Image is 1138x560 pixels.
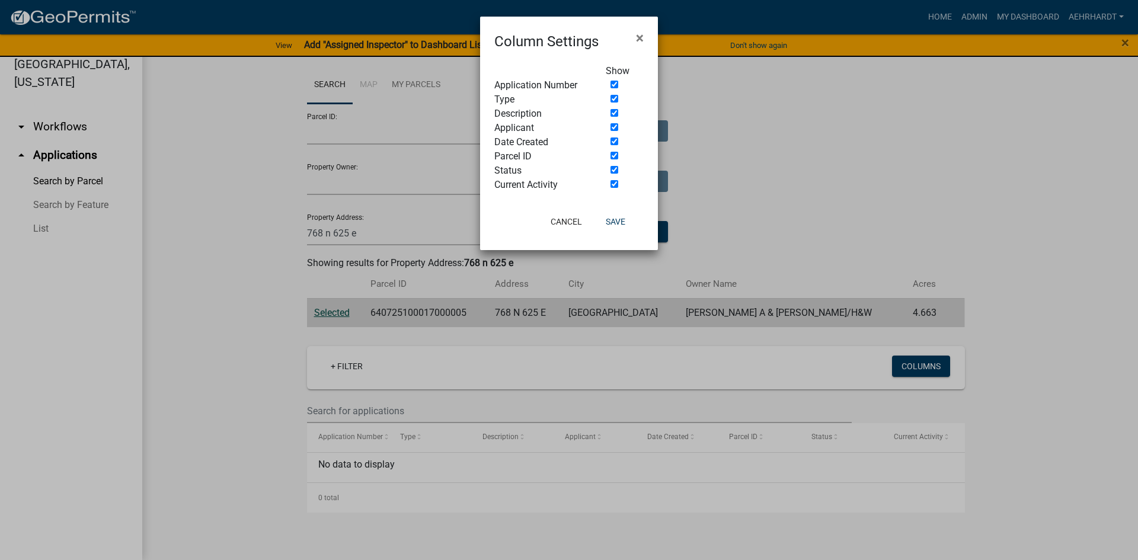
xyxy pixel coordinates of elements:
div: Application Number [485,78,597,92]
div: Show [597,64,653,78]
div: Current Activity [485,178,597,192]
span: × [636,30,644,46]
div: Parcel ID [485,149,597,164]
button: Close [626,21,653,55]
div: Description [485,107,597,121]
button: Save [596,211,635,232]
div: Applicant [485,121,597,135]
button: Cancel [541,211,592,232]
div: Status [485,164,597,178]
div: Date Created [485,135,597,149]
div: Type [485,92,597,107]
h4: Column Settings [494,31,599,52]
